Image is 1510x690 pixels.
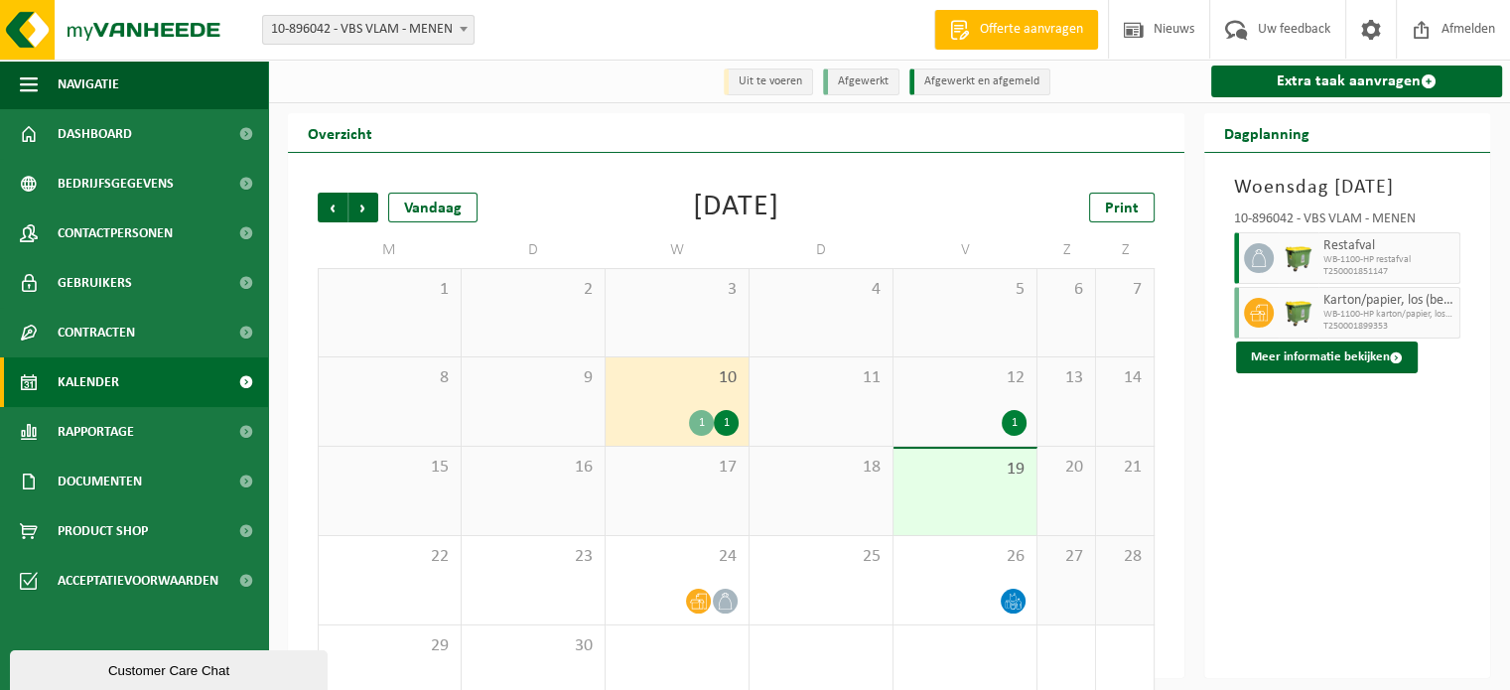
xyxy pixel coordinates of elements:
span: Karton/papier, los (bedrijven) [1323,293,1454,309]
span: Kalender [58,357,119,407]
span: 20 [1047,457,1085,479]
span: 26 [903,546,1027,568]
td: Z [1037,232,1096,268]
span: Rapportage [58,407,134,457]
span: Print [1105,201,1139,216]
div: 1 [1002,410,1027,436]
span: 11 [759,367,883,389]
span: 13 [1047,367,1085,389]
div: [DATE] [693,193,779,222]
span: Vorige [318,193,347,222]
span: Product Shop [58,506,148,556]
span: 29 [329,635,451,657]
span: 4 [759,279,883,301]
span: T250001899353 [1323,321,1454,333]
td: W [606,232,750,268]
span: Offerte aanvragen [975,20,1088,40]
span: 10 [616,367,739,389]
span: Acceptatievoorwaarden [58,556,218,606]
td: M [318,232,462,268]
span: Contracten [58,308,135,357]
span: 24 [616,546,739,568]
td: Z [1096,232,1155,268]
span: T250001851147 [1323,266,1454,278]
span: 18 [759,457,883,479]
span: 7 [1106,279,1144,301]
span: 10-896042 - VBS VLAM - MENEN [263,16,474,44]
span: 14 [1106,367,1144,389]
span: 5 [903,279,1027,301]
a: Offerte aanvragen [934,10,1098,50]
span: 25 [759,546,883,568]
span: 8 [329,367,451,389]
span: 15 [329,457,451,479]
h2: Overzicht [288,113,392,152]
span: 12 [903,367,1027,389]
h3: Woensdag [DATE] [1234,173,1460,203]
a: Print [1089,193,1155,222]
div: 10-896042 - VBS VLAM - MENEN [1234,212,1460,232]
span: 1 [329,279,451,301]
span: WB-1100-HP restafval [1323,254,1454,266]
span: 6 [1047,279,1085,301]
span: 17 [616,457,739,479]
h2: Dagplanning [1204,113,1329,152]
span: Gebruikers [58,258,132,308]
iframe: chat widget [10,646,332,690]
img: WB-1100-HPE-GN-50 [1284,298,1313,328]
span: Restafval [1323,238,1454,254]
div: 1 [689,410,714,436]
span: 27 [1047,546,1085,568]
li: Afgewerkt [823,69,899,95]
span: 3 [616,279,739,301]
span: 30 [472,635,595,657]
li: Uit te voeren [724,69,813,95]
span: Dashboard [58,109,132,159]
span: 22 [329,546,451,568]
a: Extra taak aanvragen [1211,66,1502,97]
span: Navigatie [58,60,119,109]
span: 10-896042 - VBS VLAM - MENEN [262,15,475,45]
td: D [750,232,893,268]
div: 1 [714,410,739,436]
span: Volgende [348,193,378,222]
span: 2 [472,279,595,301]
img: WB-1100-HPE-GN-50 [1284,243,1313,273]
span: 19 [903,459,1027,481]
span: 23 [472,546,595,568]
span: 28 [1106,546,1144,568]
div: Vandaag [388,193,478,222]
button: Meer informatie bekijken [1236,342,1418,373]
span: 9 [472,367,595,389]
span: 16 [472,457,595,479]
span: WB-1100-HP karton/papier, los (bedrijven) [1323,309,1454,321]
span: 21 [1106,457,1144,479]
span: Bedrijfsgegevens [58,159,174,208]
span: Documenten [58,457,142,506]
span: Contactpersonen [58,208,173,258]
td: D [462,232,606,268]
li: Afgewerkt en afgemeld [909,69,1050,95]
td: V [893,232,1037,268]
